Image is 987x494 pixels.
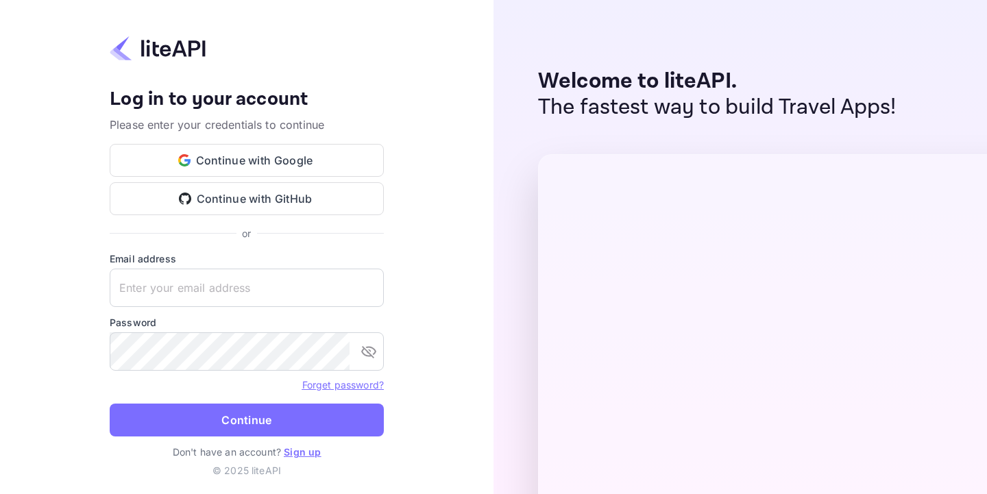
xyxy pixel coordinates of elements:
[284,446,321,458] a: Sign up
[242,226,251,240] p: or
[302,379,384,391] a: Forget password?
[355,338,382,365] button: toggle password visibility
[538,95,897,121] p: The fastest way to build Travel Apps!
[110,35,206,62] img: liteapi
[110,116,384,133] p: Please enter your credentials to continue
[538,69,897,95] p: Welcome to liteAPI.
[110,251,384,266] label: Email address
[302,378,384,391] a: Forget password?
[110,182,384,215] button: Continue with GitHub
[110,404,384,436] button: Continue
[110,445,384,459] p: Don't have an account?
[110,144,384,177] button: Continue with Google
[110,269,384,307] input: Enter your email address
[110,315,384,330] label: Password
[212,463,281,478] p: © 2025 liteAPI
[110,88,384,112] h4: Log in to your account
